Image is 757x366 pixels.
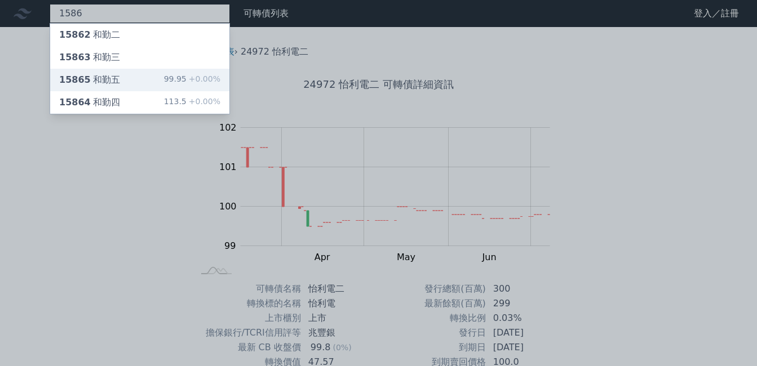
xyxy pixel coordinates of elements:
[50,69,229,91] a: 15865和勤五 99.95+0.00%
[164,96,220,109] div: 113.5
[59,51,120,64] div: 和勤三
[187,97,220,106] span: +0.00%
[59,96,120,109] div: 和勤四
[50,91,229,114] a: 15864和勤四 113.5+0.00%
[59,73,120,87] div: 和勤五
[50,46,229,69] a: 15863和勤三
[59,28,120,42] div: 和勤二
[59,52,91,63] span: 15863
[164,73,220,87] div: 99.95
[187,74,220,83] span: +0.00%
[59,29,91,40] span: 15862
[59,74,91,85] span: 15865
[50,24,229,46] a: 15862和勤二
[59,97,91,108] span: 15864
